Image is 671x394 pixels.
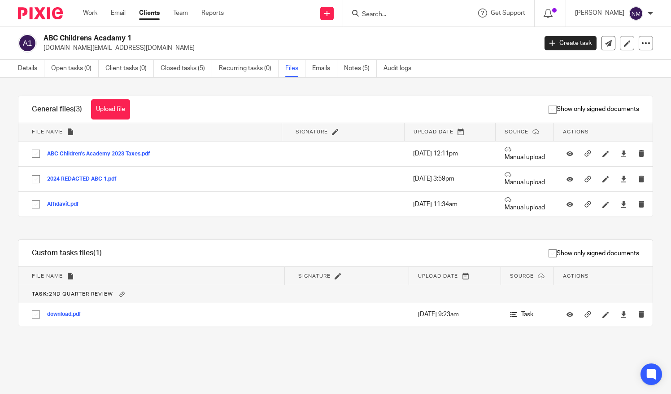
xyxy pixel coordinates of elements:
[344,60,377,77] a: Notes (5)
[383,60,418,77] a: Audit logs
[620,174,627,183] a: Download
[27,306,44,323] input: Select
[505,196,545,212] p: Manual upload
[620,310,627,319] a: Download
[510,310,545,319] p: Task
[173,9,188,18] a: Team
[111,9,126,18] a: Email
[18,7,63,19] img: Pixie
[47,311,88,318] button: download.pdf
[296,129,328,134] span: Signature
[44,44,531,53] p: [DOMAIN_NAME][EMAIL_ADDRESS][DOMAIN_NAME]
[549,105,639,114] span: Show only signed documents
[413,200,487,209] p: [DATE] 11:34am
[414,129,453,134] span: Upload date
[361,11,442,19] input: Search
[32,292,49,297] b: Task:
[575,9,624,18] p: [PERSON_NAME]
[93,249,102,257] span: (1)
[491,10,525,16] span: Get Support
[83,9,97,18] a: Work
[47,176,123,182] button: 2024 REDACTED ABC 1.pdf
[285,60,305,77] a: Files
[32,292,113,297] span: 2nd quarter review
[201,9,224,18] a: Reports
[418,310,492,319] p: [DATE] 9:23am
[32,274,63,279] span: File name
[505,129,528,134] span: Source
[563,274,589,279] span: Actions
[139,9,160,18] a: Clients
[505,171,545,187] p: Manual upload
[105,60,154,77] a: Client tasks (0)
[413,174,487,183] p: [DATE] 3:59pm
[27,145,44,162] input: Select
[47,151,157,157] button: ABC Children's Academy 2023 Taxes.pdf
[32,129,63,134] span: File name
[91,99,130,120] button: Upload file
[312,60,337,77] a: Emails
[47,201,86,208] button: Affidavit.pdf
[27,196,44,213] input: Select
[563,129,589,134] span: Actions
[298,274,331,279] span: Signature
[161,60,212,77] a: Closed tasks (5)
[505,146,545,162] p: Manual upload
[545,36,597,50] a: Create task
[549,249,639,258] span: Show only signed documents
[74,106,82,113] span: (3)
[510,274,534,279] span: Source
[219,60,279,77] a: Recurring tasks (0)
[418,274,458,279] span: Upload date
[44,34,434,43] h2: ABC Childrens Acadamy 1
[620,149,627,158] a: Download
[32,105,82,114] h1: General files
[629,6,643,21] img: svg%3E
[51,60,99,77] a: Open tasks (0)
[18,34,37,53] img: svg%3E
[32,248,102,258] h1: Custom tasks files
[27,171,44,188] input: Select
[18,60,44,77] a: Details
[620,200,627,209] a: Download
[413,149,487,158] p: [DATE] 12:11pm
